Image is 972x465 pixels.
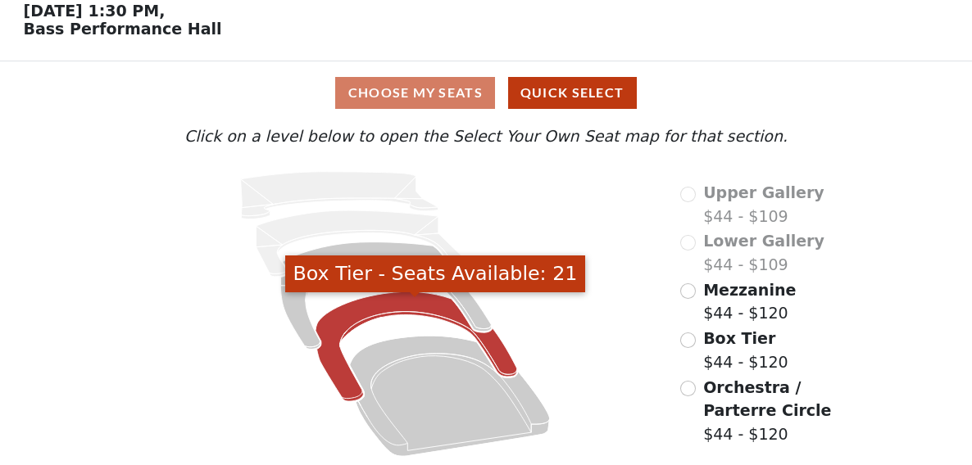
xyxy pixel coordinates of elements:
[134,124,839,148] p: Click on a level below to open the Select Your Own Seat map for that section.
[703,183,824,201] span: Upper Gallery
[703,329,775,347] span: Box Tier
[703,378,831,420] span: Orchestra / Parterre Circle
[256,210,465,277] path: Lower Gallery - Seats Available: 0
[703,278,796,325] label: $44 - $120
[703,232,824,250] span: Lower Gallery
[703,281,796,299] span: Mezzanine
[285,255,585,292] div: Box Tier - Seats Available: 21
[703,376,838,446] label: $44 - $120
[349,336,549,456] path: Orchestra / Parterre Circle - Seats Available: 165
[240,172,438,219] path: Upper Gallery - Seats Available: 0
[703,229,824,276] label: $44 - $109
[508,77,637,109] button: Quick Select
[703,327,788,373] label: $44 - $120
[703,181,824,228] label: $44 - $109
